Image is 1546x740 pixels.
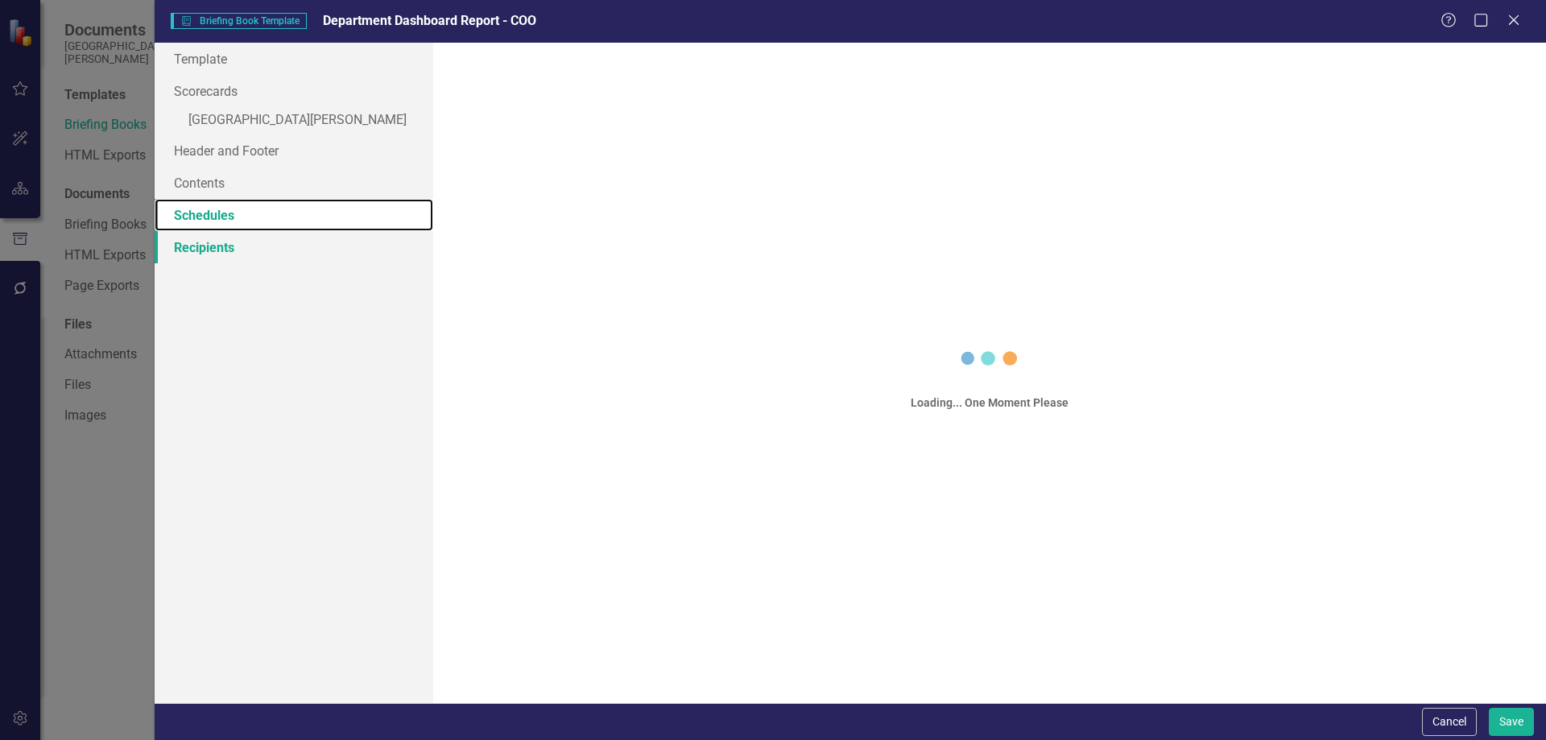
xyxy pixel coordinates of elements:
[1489,708,1534,736] button: Save
[155,107,433,135] a: [GEOGRAPHIC_DATA][PERSON_NAME]
[911,395,1069,411] div: Loading... One Moment Please
[323,13,536,28] span: Department Dashboard Report - COO
[1422,708,1477,736] button: Cancel
[155,167,433,199] a: Contents
[155,134,433,167] a: Header and Footer
[155,199,433,231] a: Schedules
[155,43,433,75] a: Template
[171,13,307,29] span: Briefing Book Template
[155,231,433,263] a: Recipients
[155,75,433,107] a: Scorecards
